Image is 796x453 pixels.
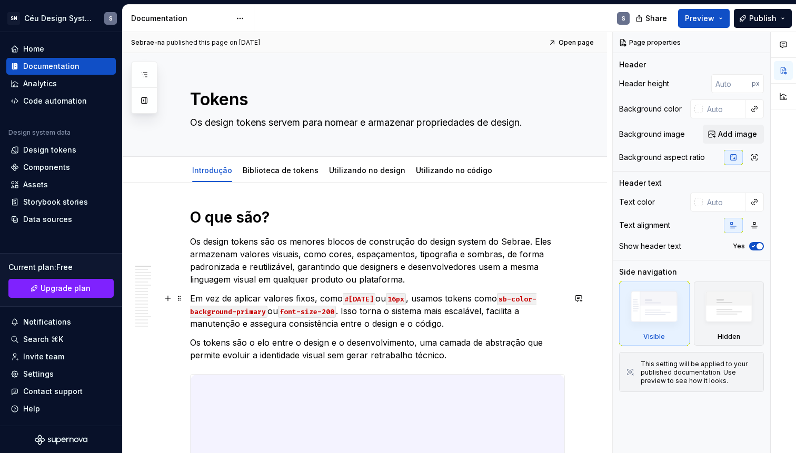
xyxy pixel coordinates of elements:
p: Os design tokens são os menores blocos de construção do design system do Sebrae. Eles armazenam v... [190,235,565,286]
span: Open page [559,38,594,47]
code: #[DATE] [343,293,375,305]
p: Os tokens são o elo entre o design e o desenvolvimento, uma camada de abstração que permite evolu... [190,336,565,361]
textarea: Tokens [188,87,563,112]
div: Hidden [718,333,740,341]
div: Background image [619,129,685,139]
a: Biblioteca de tokens [243,166,319,175]
span: Upgrade plan [41,283,91,294]
input: Auto [703,193,745,212]
div: Storybook stories [23,197,88,207]
textarea: Os design tokens servem para nomear e armazenar propriedades de design. [188,114,563,131]
div: Utilizando no design [325,159,410,181]
div: Visible [643,333,665,341]
h1: O que são? [190,208,565,227]
span: Publish [749,13,777,24]
span: Share [645,13,667,24]
button: Upgrade plan [8,279,114,298]
div: Design system data [8,128,71,137]
div: Biblioteca de tokens [238,159,323,181]
input: Auto [703,99,745,118]
a: Components [6,159,116,176]
div: Settings [23,369,54,379]
div: Analytics [23,78,57,89]
a: Utilizando no design [329,166,405,175]
code: font-size-200 [278,306,336,318]
button: Contact support [6,383,116,400]
a: Invite team [6,348,116,365]
button: Share [630,9,674,28]
button: Search ⌘K [6,331,116,348]
a: Storybook stories [6,194,116,210]
a: Data sources [6,211,116,228]
div: Contact support [23,386,83,397]
div: Header text [619,178,662,188]
div: Data sources [23,214,72,225]
a: Utilizando no código [416,166,492,175]
div: Search ⌘K [23,334,63,345]
div: Utilizando no código [412,159,496,181]
span: Add image [718,129,757,139]
div: SN [7,12,20,25]
p: Em vez de aplicar valores fixos, como ou , usamos tokens como ou . Isso torna o sistema mais esca... [190,292,565,330]
div: Documentation [23,61,79,72]
div: Visible [619,281,690,346]
button: Notifications [6,314,116,330]
div: Code automation [23,96,87,106]
div: Background aspect ratio [619,152,705,163]
a: Code automation [6,93,116,109]
a: Documentation [6,58,116,75]
a: Analytics [6,75,116,92]
button: Publish [734,9,792,28]
a: Assets [6,176,116,193]
a: Settings [6,366,116,382]
p: px [752,79,760,88]
div: Header [619,59,646,70]
div: Invite team [23,351,64,362]
div: Design tokens [23,145,76,155]
div: This setting will be applied to your published documentation. Use preview to see how it looks. [641,360,757,385]
a: Home [6,41,116,57]
div: Header height [619,78,669,89]
code: sb-color-background-primary [190,293,536,318]
div: S [109,14,113,23]
input: Auto [711,74,752,93]
div: Help [23,404,40,414]
div: Current plan : Free [8,262,114,273]
div: Assets [23,179,48,190]
code: 16px [386,293,406,305]
a: Open page [545,35,599,50]
div: Background color [619,104,682,114]
div: Home [23,44,44,54]
span: Sebrae-na [131,38,165,47]
svg: Supernova Logo [35,435,87,445]
button: SNCéu Design SystemS [2,7,120,29]
label: Yes [733,242,745,250]
div: Text color [619,197,655,207]
button: Add image [703,125,764,144]
div: Notifications [23,317,71,327]
a: Introdução [192,166,232,175]
span: Preview [685,13,714,24]
div: Introdução [188,159,236,181]
div: published this page on [DATE] [166,38,260,47]
a: Design tokens [6,142,116,158]
div: Side navigation [619,267,677,277]
div: Components [23,162,70,173]
div: S [622,14,625,23]
div: Text alignment [619,220,670,230]
div: Céu Design System [24,13,92,24]
div: Documentation [131,13,231,24]
button: Preview [678,9,730,28]
div: Show header text [619,241,681,251]
div: Hidden [694,281,764,346]
button: Help [6,400,116,417]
